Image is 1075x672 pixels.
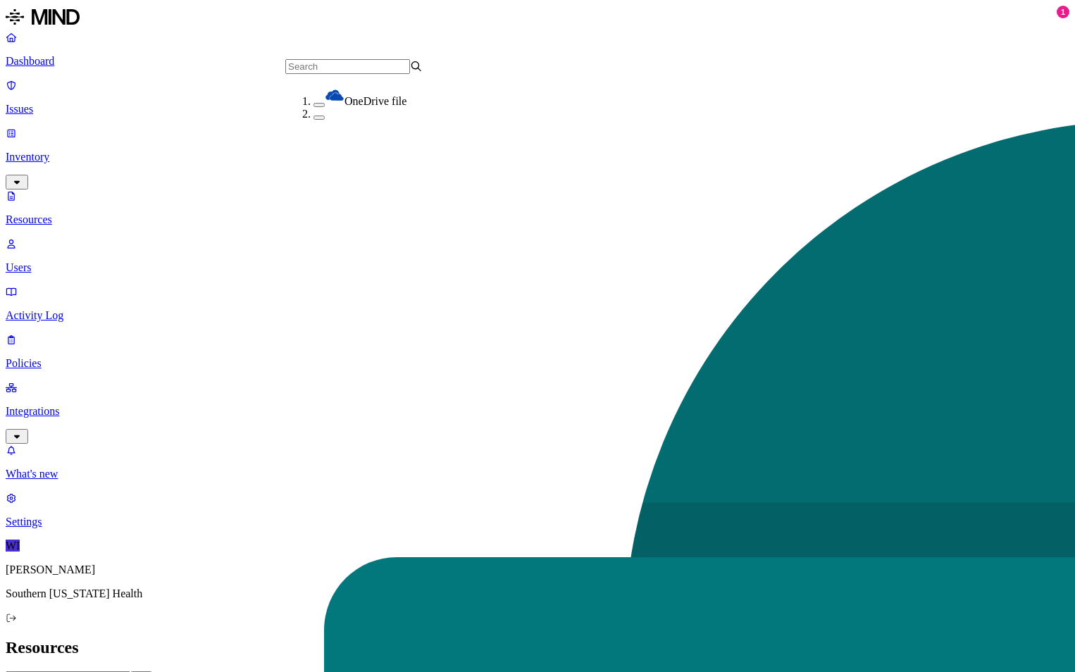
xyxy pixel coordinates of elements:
[6,103,1069,116] p: Issues
[6,405,1069,418] p: Integrations
[6,357,1069,370] p: Policies
[6,261,1069,274] p: Users
[6,31,1069,68] a: Dashboard
[6,6,1069,31] a: MIND
[6,333,1069,370] a: Policies
[6,540,20,552] span: WI
[1057,6,1069,18] div: 1
[6,444,1069,480] a: What's new
[6,638,1069,657] h2: Resources
[6,237,1069,274] a: Users
[344,95,406,107] span: OneDrive file
[6,55,1069,68] p: Dashboard
[325,85,344,105] img: onedrive.svg
[6,127,1069,187] a: Inventory
[6,285,1069,322] a: Activity Log
[6,381,1069,442] a: Integrations
[6,189,1069,226] a: Resources
[6,516,1069,528] p: Settings
[6,492,1069,528] a: Settings
[6,6,80,28] img: MIND
[6,468,1069,480] p: What's new
[285,59,410,74] input: Search
[6,79,1069,116] a: Issues
[6,309,1069,322] p: Activity Log
[6,587,1069,600] p: Southern [US_STATE] Health
[6,213,1069,226] p: Resources
[6,151,1069,163] p: Inventory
